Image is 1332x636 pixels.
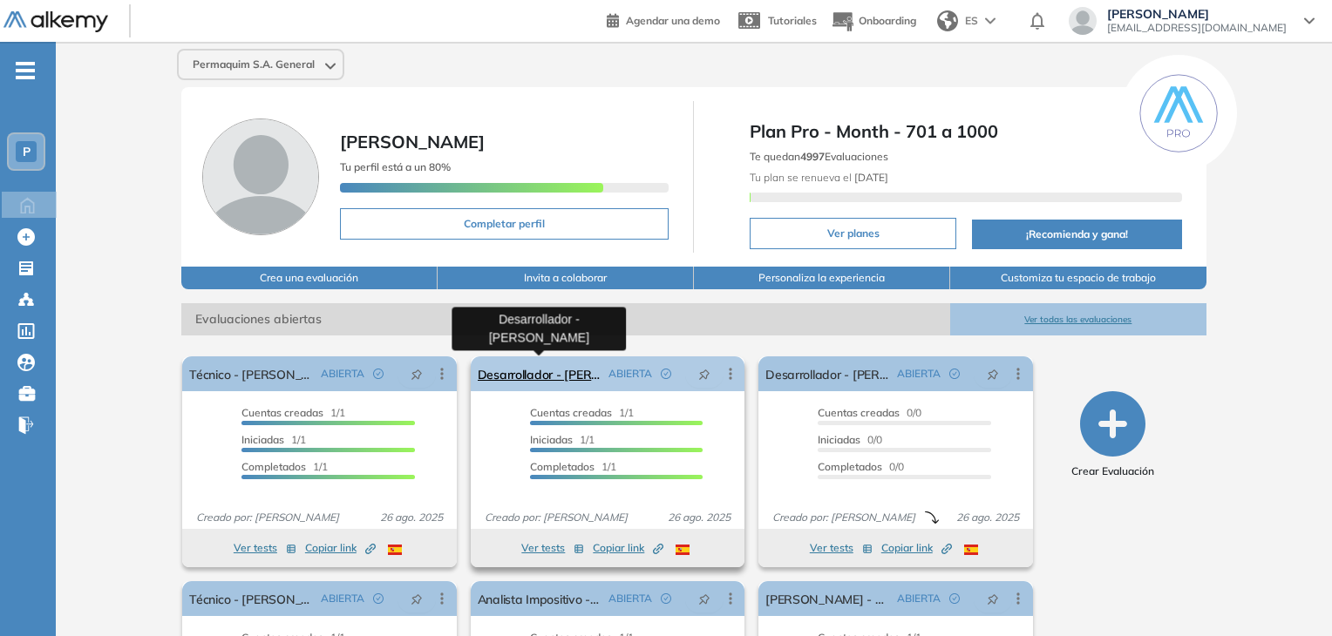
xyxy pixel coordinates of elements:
a: Analista Impositivo - [PERSON_NAME] [478,581,601,616]
span: 0/0 [818,433,882,446]
span: Creado por: [PERSON_NAME] [189,510,346,525]
span: check-circle [661,369,671,379]
img: Foto de perfil [202,118,319,235]
button: Copiar link [593,538,663,558]
span: ABIERTA [608,591,652,606]
span: 26 ago. 2025 [373,510,450,525]
span: [PERSON_NAME] [340,131,485,152]
img: ESP [676,545,690,555]
span: Creado por: [PERSON_NAME] [478,510,635,525]
span: 1/1 [241,406,345,419]
button: pushpin [398,585,436,612]
span: pushpin [987,367,999,381]
span: check-circle [373,593,384,604]
span: ES [965,13,978,29]
b: [DATE] [852,171,888,184]
span: Copiar link [305,540,376,556]
span: ABIERTA [608,366,652,382]
span: check-circle [949,593,960,604]
a: Agendar una demo [607,9,720,30]
img: ESP [964,545,978,555]
span: 1/1 [241,433,306,446]
span: Copiar link [881,540,952,556]
button: ¡Recomienda y gana! [972,220,1181,249]
button: Onboarding [831,3,916,40]
span: [PERSON_NAME] [1107,7,1287,21]
span: Creado por: [PERSON_NAME] [765,510,922,525]
span: Completados [241,460,306,473]
span: ABIERTA [321,366,364,382]
span: 1/1 [530,460,616,473]
img: Logo [3,11,108,33]
button: pushpin [398,360,436,388]
b: 4997 [800,150,825,163]
span: Te quedan Evaluaciones [750,150,888,163]
span: check-circle [949,369,960,379]
button: Ver planes [750,218,956,249]
a: [PERSON_NAME] - Analista Recursos Humanos SR [765,581,889,616]
span: Tu perfil está a un 80% [340,160,451,173]
span: Completados [530,460,595,473]
span: pushpin [698,367,710,381]
span: [EMAIL_ADDRESS][DOMAIN_NAME] [1107,21,1287,35]
span: Evaluaciones abiertas [181,303,950,335]
span: Plan Pro - Month - 701 a 1000 [750,118,1181,145]
a: Técnico - [PERSON_NAME] [189,356,313,391]
span: Copiar link [593,540,663,556]
span: Tu plan se renueva el [750,171,888,184]
span: Onboarding [859,14,916,27]
span: Cuentas creadas [818,406,900,419]
img: arrow [985,17,996,24]
button: Customiza tu espacio de trabajo [950,267,1206,289]
button: Personaliza la experiencia [694,267,950,289]
div: Desarrollador - [PERSON_NAME] [452,307,626,350]
button: Ver tests [234,538,296,558]
span: Cuentas creadas [530,406,612,419]
span: Iniciadas [241,433,284,446]
button: Ver tests [521,538,584,558]
span: pushpin [411,367,423,381]
span: pushpin [987,592,999,606]
span: Cuentas creadas [241,406,323,419]
button: Crea una evaluación [181,267,438,289]
span: Tutoriales [768,14,817,27]
span: check-circle [661,593,671,604]
button: Ver todas las evaluaciones [950,303,1206,335]
span: 1/1 [241,460,328,473]
a: Desarrollador - [PERSON_NAME] [478,356,601,391]
img: ESP [388,545,402,555]
button: Invita a colaborar [438,267,694,289]
span: 1/1 [530,433,595,446]
span: Iniciadas [530,433,573,446]
span: pushpin [698,592,710,606]
span: Completados [818,460,882,473]
i: - [16,69,35,72]
span: ABIERTA [321,591,364,606]
span: pushpin [411,592,423,606]
button: pushpin [974,585,1012,612]
button: Completar perfil [340,208,669,240]
button: Ver tests [810,538,873,558]
span: Crear Evaluación [1071,463,1154,479]
button: pushpin [685,585,724,612]
button: Copiar link [305,538,376,558]
button: pushpin [685,360,724,388]
span: ABIERTA [897,591,941,606]
span: 0/0 [818,406,921,419]
span: 26 ago. 2025 [949,510,1026,525]
a: Técnico - [PERSON_NAME] [189,581,313,616]
button: pushpin [974,360,1012,388]
span: Permaquim S.A. General [193,58,315,71]
span: 1/1 [530,406,634,419]
span: check-circle [373,369,384,379]
span: P [23,145,31,159]
span: Iniciadas [818,433,860,446]
button: Crear Evaluación [1071,391,1154,479]
span: 26 ago. 2025 [661,510,737,525]
span: ABIERTA [897,366,941,382]
span: 0/0 [818,460,904,473]
span: Agendar una demo [626,14,720,27]
a: Desarrollador - [PERSON_NAME] [765,356,889,391]
button: Copiar link [881,538,952,558]
img: world [937,10,958,31]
